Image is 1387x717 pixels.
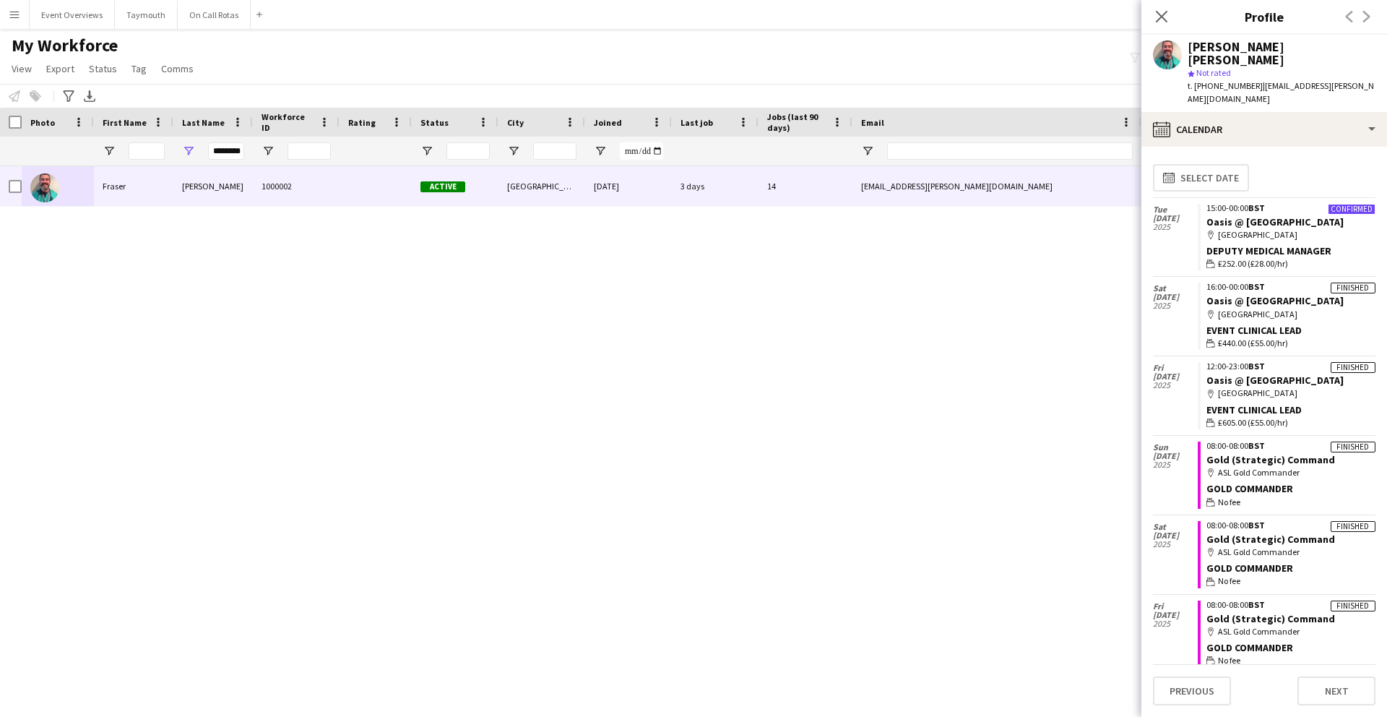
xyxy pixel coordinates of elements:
[1328,204,1375,215] div: Confirmed
[1206,546,1375,559] div: ASL Gold Commander
[594,117,622,128] span: Joined
[1248,281,1265,292] span: BST
[1153,452,1198,460] span: [DATE]
[1331,283,1375,293] div: Finished
[1153,531,1198,540] span: [DATE]
[1331,601,1375,611] div: Finished
[887,142,1133,160] input: Email Filter Input
[1248,361,1265,372] span: BST
[94,166,173,206] div: Fraser
[420,181,465,192] span: Active
[1206,601,1375,609] div: 08:00-08:00
[1188,80,1374,104] span: | [EMAIL_ADDRESS][PERSON_NAME][DOMAIN_NAME]
[1218,257,1288,270] span: £252.00 (£28.00/hr)
[131,62,147,75] span: Tag
[1248,520,1265,531] span: BST
[507,145,520,158] button: Open Filter Menu
[1206,625,1375,638] div: ASL Gold Commander
[1206,204,1375,212] div: 15:00-00:00
[420,117,449,128] span: Status
[1153,214,1198,223] span: [DATE]
[861,145,874,158] button: Open Filter Menu
[1206,374,1344,387] a: Oasis @ [GEOGRAPHIC_DATA]
[1206,521,1375,530] div: 08:00-08:00
[1218,416,1288,429] span: £605.00 (£55.00/hr)
[1153,677,1231,705] button: Previous
[1218,575,1240,588] span: No fee
[1206,612,1335,625] a: Gold (Strategic) Command
[129,142,165,160] input: First Name Filter Input
[1218,654,1240,667] span: No fee
[60,87,77,105] app-action-btn: Advanced filters
[680,117,713,128] span: Last job
[1218,496,1240,509] span: No fee
[182,117,225,128] span: Last Name
[1206,562,1375,575] div: Gold Commander
[1206,641,1375,654] div: Gold Commander
[253,166,340,206] div: 1000002
[1141,7,1387,26] h3: Profile
[852,166,1141,206] div: [EMAIL_ADDRESS][PERSON_NAME][DOMAIN_NAME]
[1188,80,1263,91] span: t. [PHONE_NUMBER]
[126,59,152,78] a: Tag
[1206,283,1375,291] div: 16:00-00:00
[446,142,490,160] input: Status Filter Input
[1206,362,1375,371] div: 12:00-23:00
[288,142,331,160] input: Workforce ID Filter Input
[1153,443,1198,452] span: Sun
[30,173,59,202] img: Fraser Waterson
[1331,521,1375,532] div: Finished
[1206,294,1344,307] a: Oasis @ [GEOGRAPHIC_DATA]
[12,62,32,75] span: View
[1153,293,1198,301] span: [DATE]
[1218,337,1288,350] span: £440.00 (£55.00/hr)
[1196,67,1231,78] span: Not rated
[173,166,253,206] div: [PERSON_NAME]
[672,166,759,206] div: 3 days
[83,59,123,78] a: Status
[1153,540,1198,549] span: 2025
[759,166,852,206] div: 14
[155,59,199,78] a: Comms
[533,142,576,160] input: City Filter Input
[262,111,314,133] span: Workforce ID
[1153,301,1198,310] span: 2025
[182,145,195,158] button: Open Filter Menu
[103,117,147,128] span: First Name
[46,62,74,75] span: Export
[861,117,884,128] span: Email
[1206,324,1375,337] div: Event Clinical Lead
[1206,466,1375,479] div: ASL Gold Commander
[1153,523,1198,531] span: Sat
[1206,453,1335,466] a: Gold (Strategic) Command
[262,145,275,158] button: Open Filter Menu
[208,142,244,160] input: Last Name Filter Input
[1153,284,1198,293] span: Sat
[1153,381,1198,390] span: 2025
[1206,244,1375,257] div: Deputy Medical Manager
[1206,482,1375,495] div: Gold Commander
[1153,223,1198,231] span: 2025
[1206,387,1375,400] div: [GEOGRAPHIC_DATA]
[40,59,80,78] a: Export
[30,1,115,29] button: Event Overviews
[1153,205,1198,214] span: Tue
[1206,442,1375,450] div: 08:00-08:00
[178,1,251,29] button: On Call Rotas
[594,145,607,158] button: Open Filter Menu
[1153,460,1198,469] span: 2025
[620,142,663,160] input: Joined Filter Input
[1141,112,1387,147] div: Calendar
[585,166,672,206] div: [DATE]
[1248,599,1265,610] span: BST
[1331,362,1375,373] div: Finished
[1153,372,1198,381] span: [DATE]
[1248,202,1265,213] span: BST
[767,111,826,133] span: Jobs (last 90 days)
[1153,602,1198,611] span: Fri
[1206,228,1375,241] div: [GEOGRAPHIC_DATA]
[1206,308,1375,321] div: [GEOGRAPHIC_DATA]
[161,62,194,75] span: Comms
[81,87,98,105] app-action-btn: Export XLSX
[507,117,524,128] span: City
